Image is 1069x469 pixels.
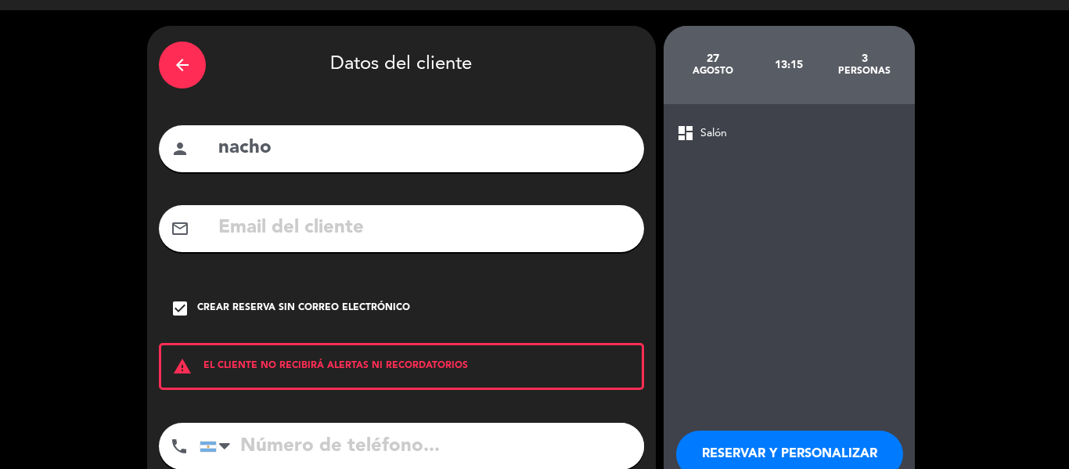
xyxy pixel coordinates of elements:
[173,56,192,74] i: arrow_back
[675,52,751,65] div: 27
[171,219,189,238] i: mail_outline
[171,299,189,318] i: check_box
[675,65,751,78] div: agosto
[826,52,902,65] div: 3
[171,139,189,158] i: person
[170,437,189,456] i: phone
[217,212,632,244] input: Email del cliente
[217,132,632,164] input: Nombre del cliente
[750,38,826,92] div: 13:15
[700,124,727,143] span: Salón
[676,124,695,143] span: dashboard
[200,424,236,469] div: Argentina: +54
[161,357,203,376] i: warning
[197,301,410,316] div: Crear reserva sin correo electrónico
[159,343,644,390] div: EL CLIENTE NO RECIBIRÁ ALERTAS NI RECORDATORIOS
[826,65,902,78] div: personas
[159,38,644,92] div: Datos del cliente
